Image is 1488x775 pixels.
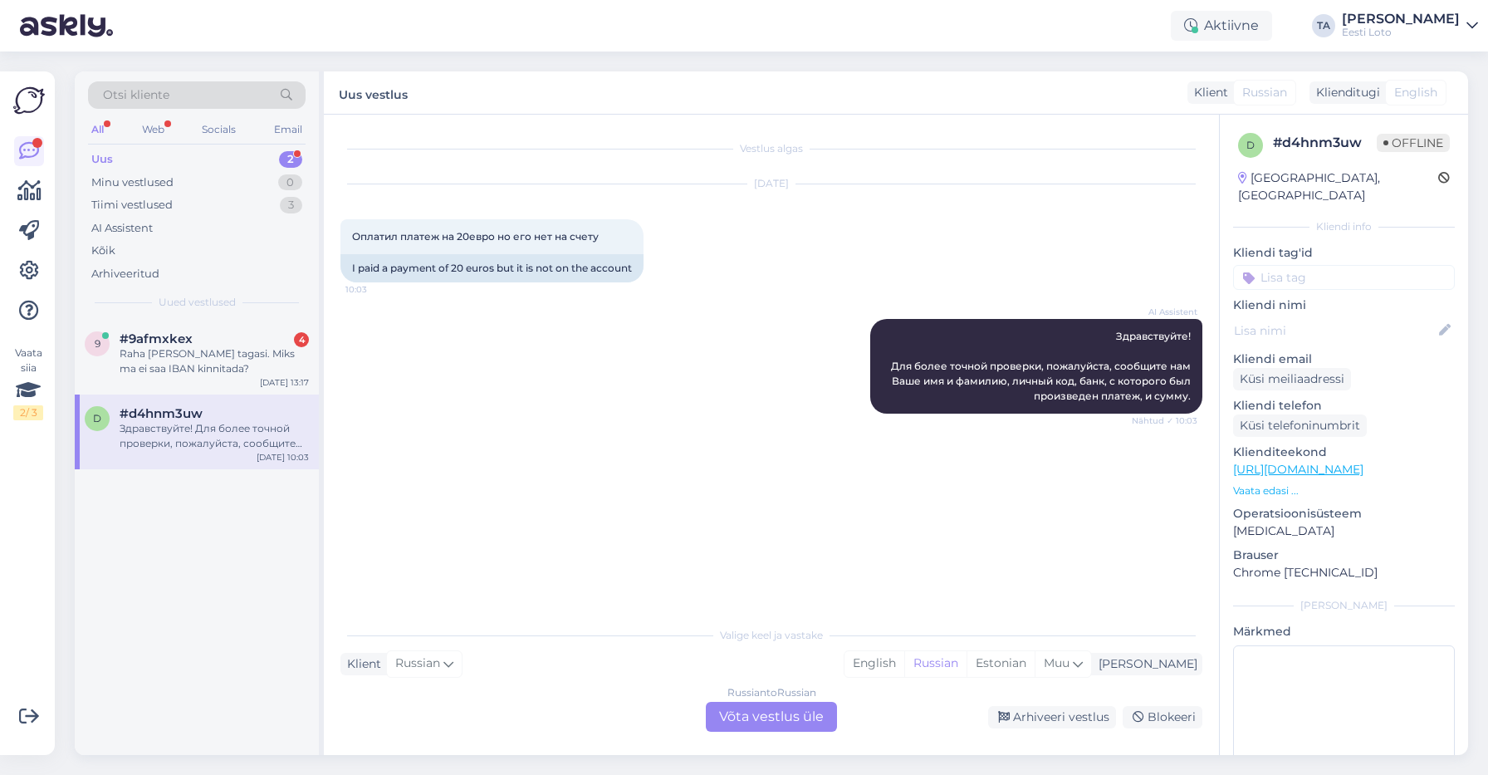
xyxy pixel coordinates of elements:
[1273,133,1377,153] div: # d4hnm3uw
[1233,397,1455,414] p: Kliendi telefon
[904,651,967,676] div: Russian
[1233,265,1455,290] input: Lisa tag
[1171,11,1272,41] div: Aktiivne
[1233,564,1455,581] p: Chrome [TECHNICAL_ID]
[1246,139,1255,151] span: d
[988,706,1116,728] div: Arhiveeri vestlus
[13,85,45,116] img: Askly Logo
[1342,12,1460,26] div: [PERSON_NAME]
[271,119,306,140] div: Email
[1233,547,1455,564] p: Brauser
[1233,368,1351,390] div: Küsi meiliaadressi
[1233,522,1455,540] p: [MEDICAL_DATA]
[13,346,43,420] div: Vaata siia
[340,628,1202,643] div: Valige keel ja vastake
[340,141,1202,156] div: Vestlus algas
[279,151,302,168] div: 2
[120,421,309,451] div: Здравствуйте! Для более точной проверки, пожалуйста, сообщите нам Ваше имя и фамилию, личный код,...
[280,197,302,213] div: 3
[91,197,173,213] div: Tiimi vestlused
[1234,321,1436,340] input: Lisa nimi
[13,405,43,420] div: 2 / 3
[1242,84,1287,101] span: Russian
[1394,84,1437,101] span: English
[159,295,236,310] span: Uued vestlused
[967,651,1035,676] div: Estonian
[260,376,309,389] div: [DATE] 13:17
[1377,134,1450,152] span: Offline
[91,151,113,168] div: Uus
[891,330,1193,402] span: Здравствуйте! Для более точной проверки, пожалуйста, сообщите нам Ваше имя и фамилию, личный код,...
[88,119,107,140] div: All
[91,220,153,237] div: AI Assistent
[1135,306,1197,318] span: AI Assistent
[93,412,101,424] span: d
[1233,414,1367,437] div: Küsi telefoninumbrit
[1233,244,1455,262] p: Kliendi tag'id
[257,451,309,464] div: [DATE] 10:03
[1312,14,1335,37] div: TA
[1233,444,1455,461] p: Klienditeekond
[1092,655,1197,673] div: [PERSON_NAME]
[345,283,408,296] span: 10:03
[1123,706,1202,728] div: Blokeeri
[1187,84,1228,101] div: Klient
[120,406,203,421] span: #d4hnm3uw
[278,174,302,191] div: 0
[103,86,169,104] span: Otsi kliente
[1233,219,1455,234] div: Kliendi info
[339,81,408,104] label: Uus vestlus
[1132,414,1197,427] span: Nähtud ✓ 10:03
[340,655,381,673] div: Klient
[844,651,904,676] div: English
[1342,26,1460,39] div: Eesti Loto
[1309,84,1380,101] div: Klienditugi
[1044,655,1069,670] span: Muu
[1233,297,1455,314] p: Kliendi nimi
[95,337,100,350] span: 9
[1342,12,1478,39] a: [PERSON_NAME]Eesti Loto
[1233,623,1455,640] p: Märkmed
[1233,483,1455,498] p: Vaata edasi ...
[294,332,309,347] div: 4
[120,331,193,346] span: #9afmxkex
[352,230,599,243] span: Оплатил платеж на 20евро но его нет на счету
[340,176,1202,191] div: [DATE]
[395,655,440,673] span: Russian
[120,346,309,376] div: Raha [PERSON_NAME] tagasi. Miks ma ei saa IBAN kinnitada?
[91,243,115,259] div: Kõik
[1233,598,1455,613] div: [PERSON_NAME]
[340,254,644,282] div: I paid a payment of 20 euros but it is not on the account
[1238,169,1438,204] div: [GEOGRAPHIC_DATA], [GEOGRAPHIC_DATA]
[91,174,174,191] div: Minu vestlused
[198,119,239,140] div: Socials
[727,685,816,700] div: Russian to Russian
[1233,462,1363,477] a: [URL][DOMAIN_NAME]
[91,266,159,282] div: Arhiveeritud
[1233,505,1455,522] p: Operatsioonisüsteem
[139,119,168,140] div: Web
[1233,351,1455,368] p: Kliendi email
[706,702,837,732] div: Võta vestlus üle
